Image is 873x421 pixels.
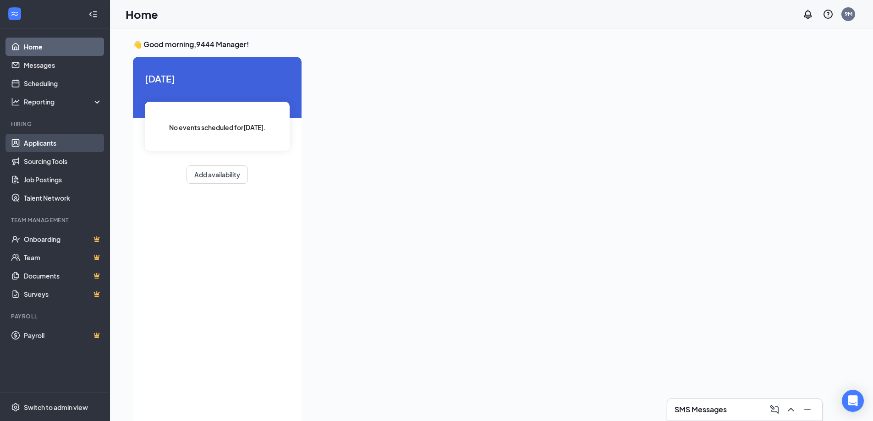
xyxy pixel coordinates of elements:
a: Home [24,38,102,56]
svg: Settings [11,403,20,412]
svg: ComposeMessage [769,404,780,415]
button: Add availability [187,165,248,184]
a: Applicants [24,134,102,152]
a: Job Postings [24,170,102,189]
svg: ChevronUp [785,404,796,415]
a: Scheduling [24,74,102,93]
div: 9M [845,10,852,18]
div: Switch to admin view [24,403,88,412]
h3: SMS Messages [675,405,727,415]
span: No events scheduled for [DATE] . [169,122,266,132]
h3: 👋 Good morning, 9444 Manager ! [133,39,822,49]
div: Team Management [11,216,100,224]
button: Minimize [800,402,815,417]
svg: WorkstreamLogo [10,9,19,18]
span: [DATE] [145,71,290,86]
svg: Notifications [802,9,813,20]
a: Sourcing Tools [24,152,102,170]
a: Talent Network [24,189,102,207]
a: SurveysCrown [24,285,102,303]
div: Reporting [24,97,103,106]
a: TeamCrown [24,248,102,267]
svg: Analysis [11,97,20,106]
a: OnboardingCrown [24,230,102,248]
div: Open Intercom Messenger [842,390,864,412]
button: ChevronUp [784,402,798,417]
a: PayrollCrown [24,326,102,344]
svg: Minimize [802,404,813,415]
svg: QuestionInfo [823,9,834,20]
div: Payroll [11,312,100,320]
a: Messages [24,56,102,74]
div: Hiring [11,120,100,128]
svg: Collapse [88,10,98,19]
h1: Home [126,6,158,22]
button: ComposeMessage [767,402,782,417]
a: DocumentsCrown [24,267,102,285]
